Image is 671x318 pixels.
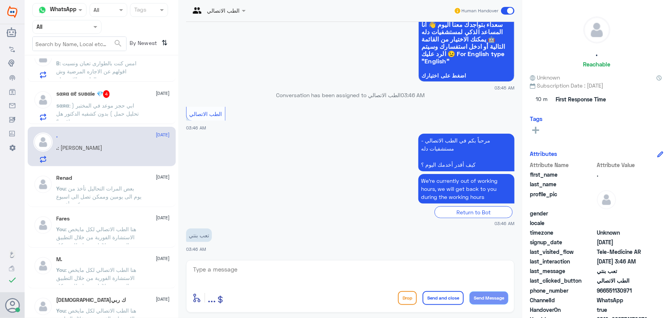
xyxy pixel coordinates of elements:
[530,277,595,285] span: last_clicked_button
[597,219,653,227] span: null
[421,21,511,65] span: سعداء بتواجدك معنا اليوم 👋 أنا المساعد الذكي لمستشفيات دله 🤖 يمكنك الاختيار من القائمة التالية أو...
[495,220,514,227] span: 03:46 AM
[57,60,60,66] span: B
[33,37,126,51] input: Search by Name, Local etc…
[530,267,595,275] span: last_message
[530,161,595,169] span: Attribute Name
[530,209,595,217] span: gender
[37,4,48,16] img: whatsapp.png
[57,132,58,139] h5: .
[597,248,653,256] span: Tele-Medicine AR
[208,291,216,305] span: ...
[57,267,66,273] span: You
[127,36,159,52] span: By Newest
[398,291,417,305] button: Drop
[33,175,53,194] img: defaultAdmin.png
[470,291,508,305] button: Send Message
[530,229,595,237] span: timezone
[530,248,595,256] span: last_visited_flow
[57,102,69,109] span: ѕαяα
[57,144,58,151] span: .
[57,60,137,83] span: : امس كنت بالطوارى تعبان ونسيت اقولهم عن الاجازه المرضية وش الطريقه الان بسام
[530,73,560,81] span: Unknown
[530,115,543,122] h6: Tags
[57,90,110,98] h5: ѕαяα αℓ ѕυвαie 💎
[418,134,514,171] p: 9/9/2025, 3:46 AM
[57,226,141,273] span: : هنا الطب الاتصالي لكل مايخص الاستشارة الفورية من خلال التطبيق والتي من خلالها يتم تواصلك بشكل ف...
[597,257,653,265] span: 2025-09-09T00:46:41.012Z
[103,90,110,98] span: 4
[5,298,20,313] button: Avatar
[530,296,595,304] span: ChannelId
[530,171,595,179] span: first_name
[530,81,663,89] span: Subscription Date : [DATE]
[156,255,170,262] span: [DATE]
[583,61,610,68] h6: Reachable
[597,190,616,209] img: defaultAdmin.png
[584,17,610,43] img: defaultAdmin.png
[162,36,168,49] i: ⇅
[190,111,222,117] span: الطب الاتصالي
[186,125,206,130] span: 03:46 AM
[58,144,103,151] span: : [PERSON_NAME]
[33,215,53,235] img: defaultAdmin.png
[156,174,170,181] span: [DATE]
[33,297,53,316] img: defaultAdmin.png
[186,91,514,99] p: Conversation has been assigned to الطب الاتصالي
[597,277,653,285] span: الطب الاتصالي
[133,5,147,15] div: Tags
[57,175,72,181] h5: Renad
[186,247,206,252] span: 03:46 AM
[530,93,553,106] span: 10 m
[113,39,123,48] span: search
[208,289,216,306] button: ...
[530,287,595,295] span: phone_number
[57,226,66,232] span: You
[435,206,513,218] div: Return to Bot
[596,49,598,58] h5: .
[597,209,653,217] span: null
[530,219,595,227] span: locale
[7,6,17,18] img: Widebot Logo
[530,150,557,157] h6: Attributes
[530,257,595,265] span: last_interaction
[57,267,141,313] span: : هنا الطب الاتصالي لكل مايخص الاستشارة الفورية من خلال التطبيق والتي من خلالها يتم تواصلك بشكل ف...
[57,102,139,125] span: : ابي حجز موعد في المختبر ( تحليل حمل ) بدون كشفيه الدكتور هل اقدر ؟
[113,37,123,50] button: search
[156,131,170,138] span: [DATE]
[401,92,425,98] span: 03:46 AM
[461,7,498,14] span: Human Handover
[57,297,127,303] h5: سبحانك ربي
[597,287,653,295] span: 966551130971
[57,215,70,222] h5: Fares
[495,84,514,91] span: 03:45 AM
[33,256,53,275] img: defaultAdmin.png
[57,307,66,314] span: You
[186,229,212,242] p: 9/9/2025, 3:46 AM
[8,275,17,285] i: check
[597,238,653,246] span: 2025-09-09T00:45:57.594Z
[597,267,653,275] span: تعب بنتي
[156,90,170,97] span: [DATE]
[556,95,606,103] span: First Response Time
[530,180,595,188] span: last_name
[597,229,653,237] span: Unknown
[418,174,514,204] p: 9/9/2025, 3:46 AM
[597,306,653,314] span: true
[597,161,653,169] span: Attribute Value
[57,185,142,208] span: : بعض المرات التحاليل تأخذ من يوم الى يومين وممكن تصل الى اسبوع كحد أقصى
[423,291,464,305] button: Send and close
[156,214,170,221] span: [DATE]
[530,238,595,246] span: signup_date
[421,73,511,79] span: اضغط على اختيارك
[597,296,653,304] span: 2
[33,132,53,152] img: defaultAdmin.png
[156,296,170,303] span: [DATE]
[57,256,63,263] h5: M.
[597,171,653,179] span: .
[530,190,595,208] span: profile_pic
[530,306,595,314] span: HandoverOn
[57,185,66,192] span: You
[33,90,53,109] img: defaultAdmin.png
